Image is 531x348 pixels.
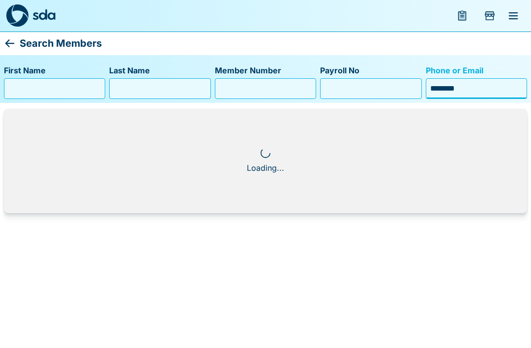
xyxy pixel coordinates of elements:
label: Last Name [109,65,210,76]
label: Member Number [215,65,316,76]
label: Phone or Email [426,65,527,76]
label: First Name [4,65,105,76]
button: menu [450,4,474,28]
label: Payroll No [320,65,421,76]
img: sda-logo-dark.svg [6,4,29,27]
button: Add Store Visit [478,4,501,28]
button: menu [501,4,525,28]
div: Loading... [247,162,284,174]
p: Search Members [20,35,102,51]
img: sda-logotype.svg [32,9,56,20]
